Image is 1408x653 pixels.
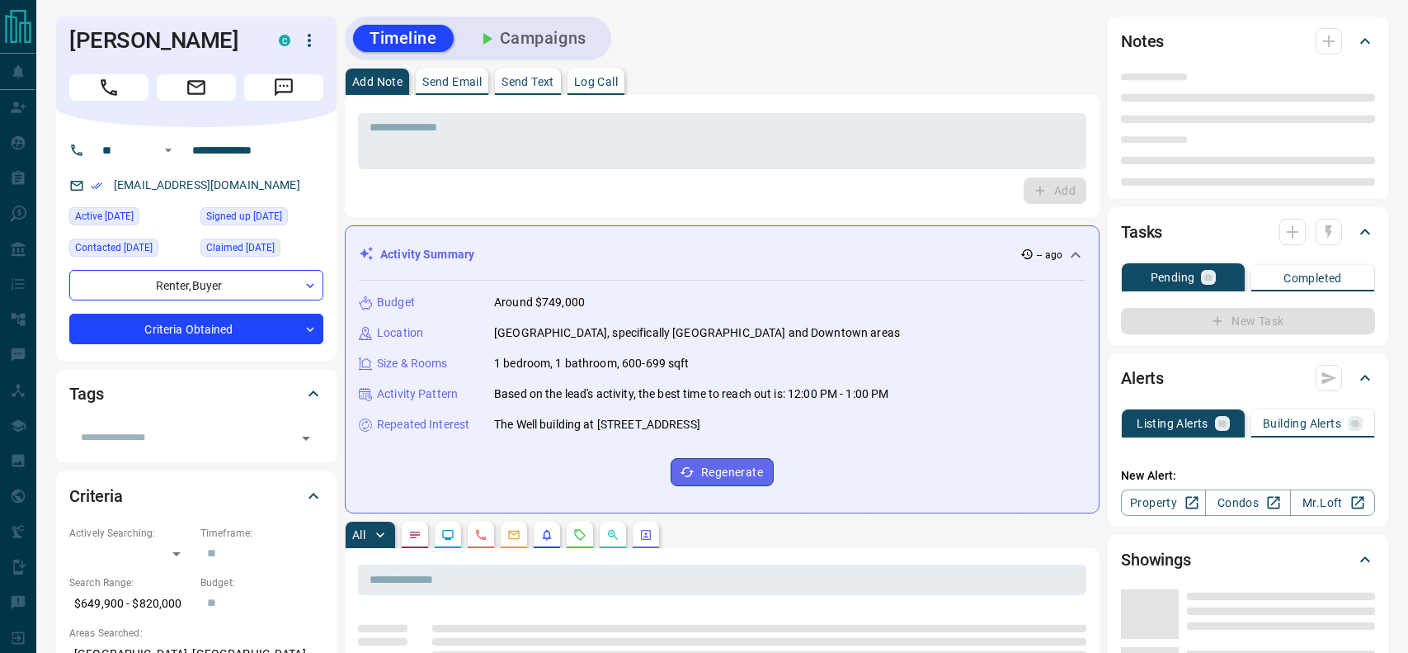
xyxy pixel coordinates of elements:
p: All [352,529,365,541]
p: The Well building at [STREET_ADDRESS] [494,416,700,433]
button: Open [294,427,318,450]
p: Completed [1283,272,1342,284]
h1: [PERSON_NAME] [69,27,254,54]
button: Timeline [353,25,454,52]
p: Actively Searching: [69,526,192,541]
p: Log Call [574,76,618,88]
div: Notes [1121,21,1375,61]
h2: Tags [69,381,103,407]
div: Alerts [1121,358,1375,398]
button: Campaigns [460,25,603,52]
p: Around $749,000 [494,294,585,311]
p: Send Text [502,76,554,88]
div: Criteria [69,476,323,516]
svg: Email Verified [91,180,102,192]
span: Claimed [DATE] [206,239,275,256]
div: Renter , Buyer [69,270,323,300]
h2: Notes [1121,28,1164,54]
p: Budget: [200,575,323,590]
p: Search Range: [69,575,192,590]
a: Mr.Loft [1290,490,1375,516]
div: Tags [69,374,323,414]
svg: Calls [474,528,487,542]
a: Condos [1205,490,1290,516]
h2: Alerts [1121,365,1164,391]
div: Mon Aug 11 2025 [69,239,192,262]
p: Activity Pattern [377,386,458,403]
svg: Requests [573,528,586,542]
svg: Listing Alerts [540,528,553,542]
div: Activity Summary-- ago [359,239,1085,270]
p: Location [377,324,423,342]
svg: Agent Actions [639,528,652,542]
span: Active [DATE] [75,208,134,225]
p: [GEOGRAPHIC_DATA], specifically [GEOGRAPHIC_DATA] and Downtown areas [494,324,900,342]
p: Timeframe: [200,526,323,541]
h2: Showings [1121,547,1191,573]
div: Showings [1121,540,1375,580]
p: Areas Searched: [69,626,323,641]
button: Regenerate [671,458,774,486]
button: Open [158,140,178,160]
svg: Lead Browsing Activity [441,528,454,542]
p: Listing Alerts [1137,418,1208,429]
a: Property [1121,490,1206,516]
p: Size & Rooms [377,355,448,372]
p: Budget [377,294,415,311]
h2: Tasks [1121,219,1162,245]
div: condos.ca [279,35,290,46]
h2: Criteria [69,483,123,509]
span: Signed up [DATE] [206,208,282,225]
span: Call [69,74,148,101]
p: Building Alerts [1263,418,1341,429]
p: Add Note [352,76,403,88]
span: Message [244,74,323,101]
svg: Opportunities [606,528,619,542]
svg: Emails [507,528,520,542]
p: Based on the lead's activity, the best time to reach out is: 12:00 PM - 1:00 PM [494,386,888,403]
p: Pending [1151,272,1195,283]
div: Tasks [1121,212,1375,252]
p: 1 bedroom, 1 bathroom, 600-699 sqft [494,355,690,372]
p: -- ago [1037,248,1062,263]
span: Contacted [DATE] [75,239,153,256]
div: Mon Aug 11 2025 [200,207,323,230]
a: [EMAIL_ADDRESS][DOMAIN_NAME] [114,178,300,192]
p: Activity Summary [380,246,474,263]
span: Email [157,74,236,101]
div: Mon Aug 11 2025 [200,239,323,262]
svg: Notes [408,528,421,542]
p: Repeated Interest [377,416,469,433]
p: Send Email [422,76,482,88]
div: Criteria Obtained [69,314,323,344]
div: Mon Aug 11 2025 [69,207,192,230]
p: New Alert: [1121,467,1375,485]
p: $649,900 - $820,000 [69,590,192,618]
